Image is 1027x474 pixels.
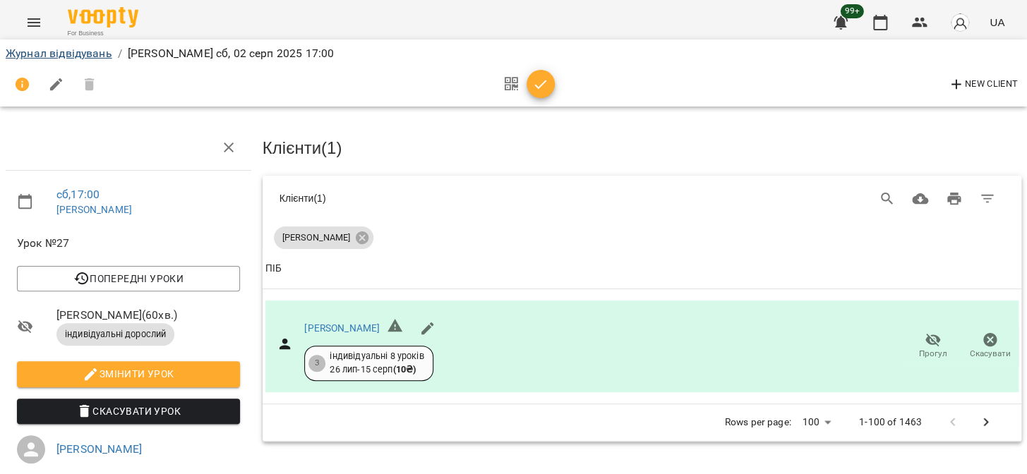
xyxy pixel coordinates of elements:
img: Voopty Logo [68,7,138,28]
h3: Клієнти ( 1 ) [263,139,1021,157]
span: [PERSON_NAME] ( 60 хв. ) [56,307,240,324]
a: сб , 17:00 [56,188,100,201]
div: індивідуальні 8 уроків 26 лип - 15 серп [330,350,424,376]
span: New Client [948,76,1018,93]
img: avatar_s.png [950,13,970,32]
button: Друк [937,182,971,216]
span: Скасувати [970,348,1011,360]
span: 99+ [841,4,864,18]
p: 1-100 of 1463 [859,415,922,430]
div: 3 [308,355,325,372]
button: Скасувати [961,327,1019,366]
button: UA [984,9,1010,35]
span: Урок №27 [17,235,240,252]
li: / [118,45,122,62]
nav: breadcrumb [6,45,1021,62]
span: Змінити урок [28,365,229,382]
button: Прогул [904,327,961,366]
span: ПІБ [265,260,1019,277]
button: Завантажити CSV [903,182,937,216]
span: [PERSON_NAME] [274,231,359,244]
div: Table Toolbar [263,176,1021,221]
a: [PERSON_NAME] [56,442,142,456]
button: Search [870,182,904,216]
button: Скасувати Урок [17,399,240,424]
div: 100 [797,412,836,432]
div: Клієнти ( 1 ) [280,191,598,205]
span: For Business [68,29,138,38]
span: Скасувати Урок [28,403,229,420]
button: New Client [944,73,1021,96]
span: Попередні уроки [28,270,229,287]
span: Прогул [919,348,947,360]
a: Журнал відвідувань [6,47,112,60]
div: Sort [265,260,282,277]
span: UA [990,15,1004,30]
button: Menu [17,6,51,39]
h6: Невірний формат телефону ${ phone } [387,317,404,340]
button: Фільтр [971,182,1004,216]
p: [PERSON_NAME] сб, 02 серп 2025 17:00 [128,45,334,62]
div: ПІБ [265,260,282,277]
button: Попередні уроки [17,266,240,291]
span: індивідуальні дорослий [56,328,174,341]
a: [PERSON_NAME] [56,204,132,215]
button: Змінити урок [17,361,240,387]
p: Rows per page: [725,415,791,430]
b: ( 10 ₴ ) [392,364,416,375]
a: [PERSON_NAME] [304,322,380,334]
button: Next Page [969,406,1003,439]
div: [PERSON_NAME] [274,226,373,249]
